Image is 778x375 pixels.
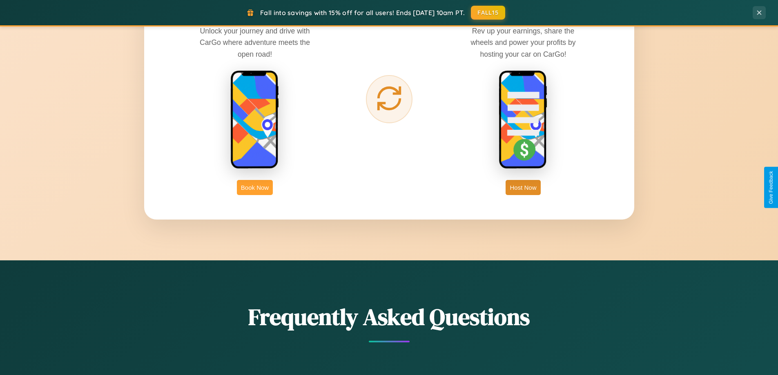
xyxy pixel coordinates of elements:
span: Fall into savings with 15% off for all users! Ends [DATE] 10am PT. [260,9,465,17]
img: host phone [499,70,548,170]
p: Unlock your journey and drive with CarGo where adventure meets the open road! [194,25,316,60]
div: Give Feedback [768,171,774,204]
button: FALL15 [471,6,505,20]
button: Host Now [506,180,540,195]
p: Rev up your earnings, share the wheels and power your profits by hosting your car on CarGo! [462,25,584,60]
button: Book Now [237,180,273,195]
img: rent phone [230,70,279,170]
h2: Frequently Asked Questions [144,301,634,333]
